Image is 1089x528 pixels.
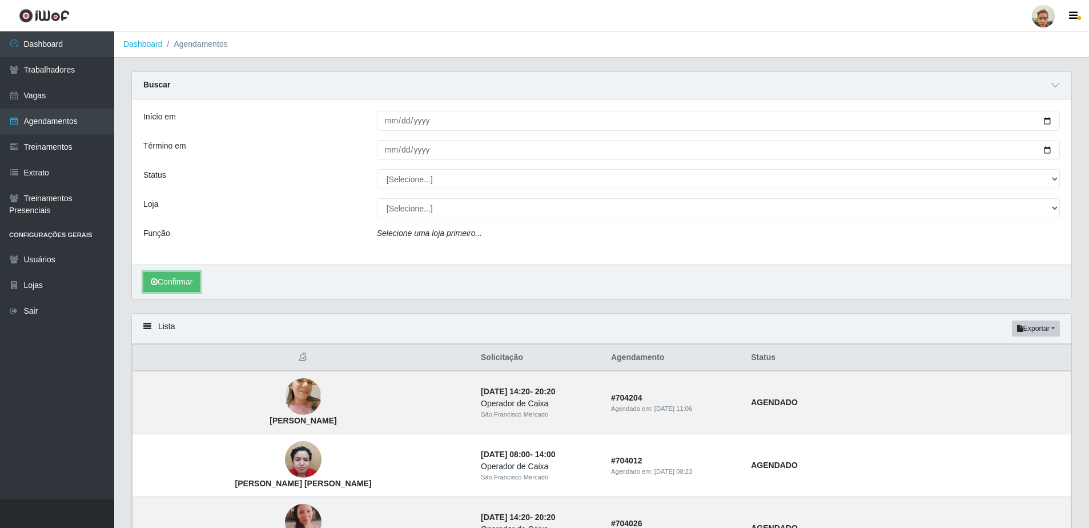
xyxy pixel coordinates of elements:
strong: [PERSON_NAME] [PERSON_NAME] [235,479,372,488]
div: Operador de Caixa [481,461,597,473]
time: [DATE] 11:06 [654,405,692,412]
div: Lista [132,314,1071,344]
strong: AGENDADO [751,461,798,470]
time: 20:20 [535,513,556,522]
button: Confirmar [143,272,200,292]
img: Charlene da silva santos [285,435,322,484]
strong: [PERSON_NAME] [270,416,336,425]
strong: - [481,387,555,396]
li: Agendamentos [163,38,228,50]
label: Função [143,227,170,239]
label: Início em [143,111,176,123]
time: [DATE] 14:20 [481,513,530,522]
time: [DATE] 08:00 [481,450,530,459]
strong: AGENDADO [751,398,798,407]
button: Exportar [1012,321,1060,337]
label: Término em [143,140,186,152]
strong: Buscar [143,80,170,89]
strong: # 704204 [611,393,642,402]
a: Dashboard [123,39,163,49]
div: São Francisco Mercado [481,473,597,482]
th: Agendamento [604,345,744,371]
label: Loja [143,198,158,210]
img: CoreUI Logo [19,9,70,23]
th: Status [744,345,1071,371]
i: Selecione uma loja primeiro... [377,229,482,238]
time: 14:00 [535,450,556,459]
img: Hosana Ceane da Silva [285,362,322,431]
label: Status [143,169,166,181]
input: 00/00/0000 [377,140,1060,160]
div: Agendado em: [611,404,737,414]
strong: # 704012 [611,456,642,465]
strong: - [481,450,555,459]
div: São Francisco Mercado [481,410,597,419]
time: [DATE] 14:20 [481,387,530,396]
time: [DATE] 08:23 [654,468,692,475]
th: Solicitação [474,345,604,371]
strong: # 704026 [611,519,642,528]
div: Operador de Caixa [481,398,597,410]
strong: - [481,513,555,522]
input: 00/00/0000 [377,111,1060,131]
time: 20:20 [535,387,556,396]
div: Agendado em: [611,467,737,477]
nav: breadcrumb [114,31,1089,58]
